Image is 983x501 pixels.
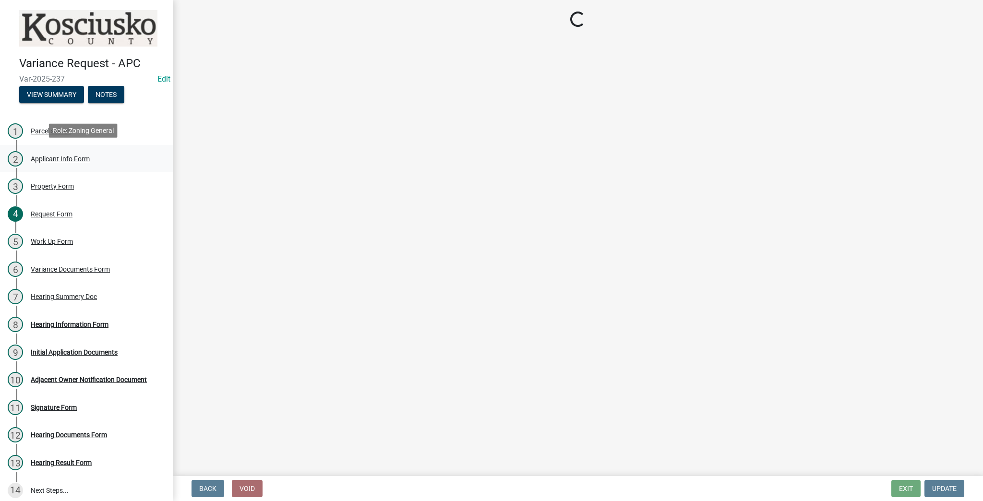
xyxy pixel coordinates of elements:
[88,91,124,99] wm-modal-confirm: Notes
[31,404,77,411] div: Signature Form
[8,151,23,167] div: 2
[8,123,23,139] div: 1
[8,234,23,249] div: 5
[19,91,84,99] wm-modal-confirm: Summary
[157,74,170,83] a: Edit
[31,238,73,245] div: Work Up Form
[31,431,107,438] div: Hearing Documents Form
[31,183,74,190] div: Property Form
[924,480,964,497] button: Update
[8,179,23,194] div: 3
[199,485,216,492] span: Back
[8,400,23,415] div: 11
[19,57,165,71] h4: Variance Request - APC
[8,262,23,277] div: 6
[192,480,224,497] button: Back
[49,123,118,137] div: Role: Zoning General
[932,485,957,492] span: Update
[8,483,23,498] div: 14
[31,459,92,466] div: Hearing Result Form
[31,349,118,356] div: Initial Application Documents
[31,128,71,134] div: Parcel search
[8,427,23,442] div: 12
[88,86,124,103] button: Notes
[8,317,23,332] div: 8
[31,155,90,162] div: Applicant Info Form
[891,480,921,497] button: Exit
[8,289,23,304] div: 7
[8,345,23,360] div: 9
[19,74,154,83] span: Var-2025-237
[8,206,23,222] div: 4
[8,455,23,470] div: 13
[31,376,147,383] div: Adjacent Owner Notification Document
[31,321,108,328] div: Hearing Information Form
[31,211,72,217] div: Request Form
[31,293,97,300] div: Hearing Summery Doc
[232,480,263,497] button: Void
[19,10,157,47] img: Kosciusko County, Indiana
[31,266,110,273] div: Variance Documents Form
[8,372,23,387] div: 10
[157,74,170,83] wm-modal-confirm: Edit Application Number
[19,86,84,103] button: View Summary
